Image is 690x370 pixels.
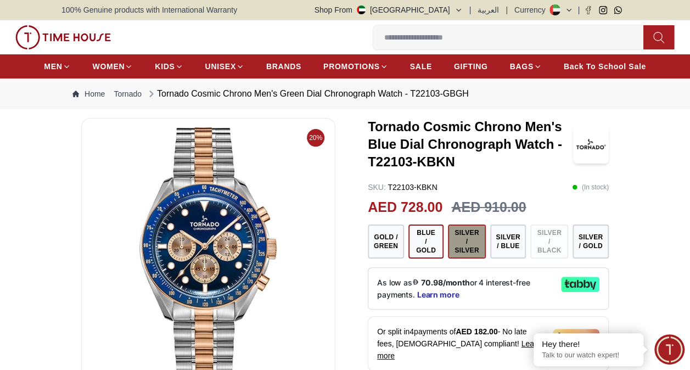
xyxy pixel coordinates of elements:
h3: Tornado Cosmic Chrono Men's Blue Dial Chronograph Watch - T22103-KBKN [368,118,573,171]
a: UNISEX [205,57,244,76]
div: Chat Widget [654,334,685,365]
img: Tornado Cosmic Chrono Men's Blue Dial Chronograph Watch - T22103-KBKN [573,125,609,164]
a: Instagram [599,6,607,14]
span: Back To School Sale [564,61,646,72]
button: العربية [478,4,499,15]
a: SALE [410,57,432,76]
p: Talk to our watch expert! [542,351,635,360]
span: PROMOTIONS [323,61,380,72]
span: 100% Genuine products with International Warranty [61,4,237,15]
a: MEN [44,57,70,76]
button: Silver / Gold [573,225,609,259]
button: Blue / Gold [408,225,444,259]
a: GIFTING [454,57,488,76]
span: SKU : [368,183,386,192]
a: Facebook [584,6,592,14]
span: | [469,4,472,15]
p: T22103-KBKN [368,182,437,193]
span: GIFTING [454,61,488,72]
h2: AED 728.00 [368,197,442,218]
span: AED 182.00 [456,327,497,336]
span: | [506,4,508,15]
a: PROMOTIONS [323,57,388,76]
span: BAGS [509,61,533,72]
p: ( In stock ) [572,182,609,193]
span: UNISEX [205,61,236,72]
span: KIDS [155,61,175,72]
img: Tamara [553,329,599,344]
span: 20% [307,129,324,147]
button: Gold / Green [368,225,404,259]
nav: Breadcrumb [61,79,629,109]
a: WOMEN [93,57,133,76]
h3: AED 910.00 [451,197,526,218]
span: BRANDS [266,61,301,72]
span: SALE [410,61,432,72]
div: Tornado Cosmic Chrono Men's Green Dial Chronograph Watch - T22103-GBGH [146,87,469,100]
a: KIDS [155,57,183,76]
button: Shop From[GEOGRAPHIC_DATA] [315,4,463,15]
span: | [577,4,580,15]
span: MEN [44,61,62,72]
button: Silver / Blue [490,225,526,259]
a: Whatsapp [614,6,622,14]
img: ... [15,25,111,49]
button: Silver / Silver [448,225,486,259]
span: WOMEN [93,61,125,72]
img: United Arab Emirates [357,5,366,14]
a: Back To School Sale [564,57,646,76]
a: BAGS [509,57,541,76]
a: Tornado [114,88,142,99]
div: Currency [514,4,550,15]
div: Hey there! [542,339,635,350]
a: Home [72,88,105,99]
a: BRANDS [266,57,301,76]
span: Learn more [377,339,541,360]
